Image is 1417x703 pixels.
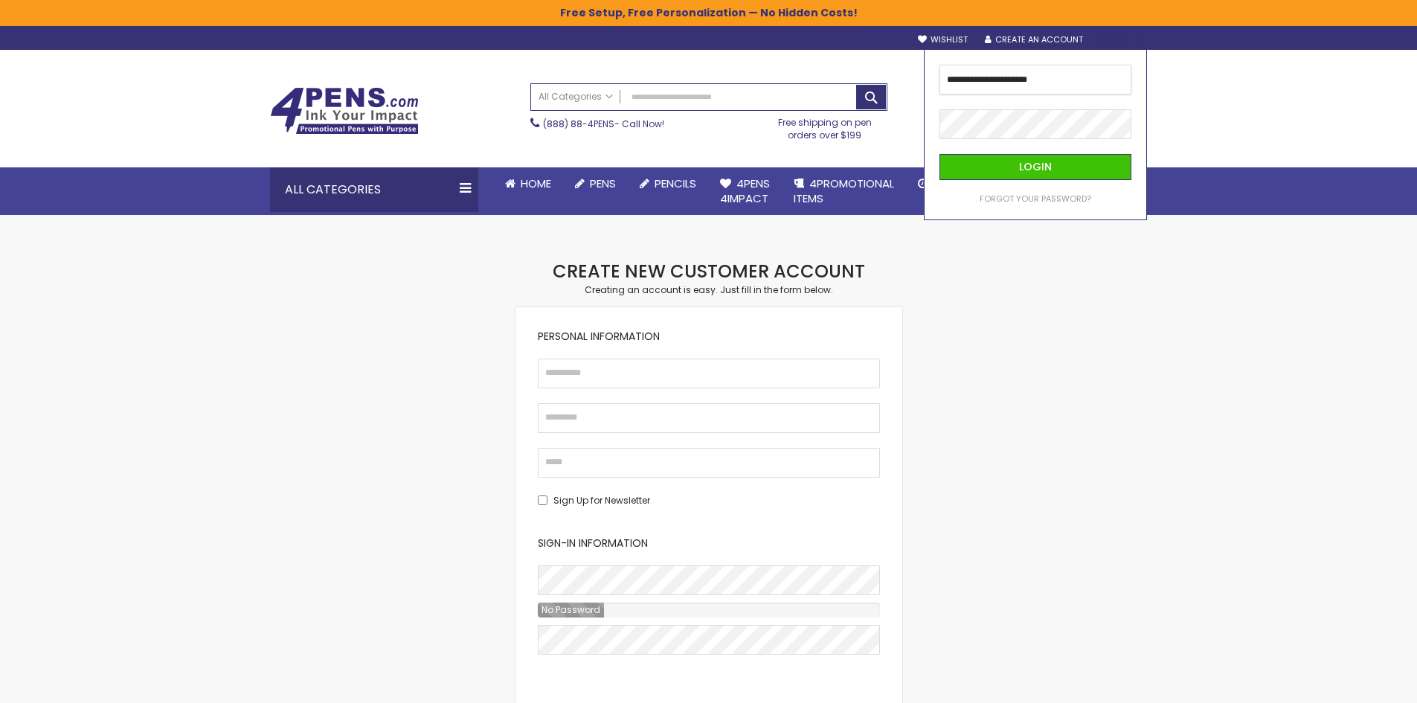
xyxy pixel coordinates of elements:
[1294,663,1417,703] iframe: Google Customer Reviews
[521,176,551,191] span: Home
[563,167,628,200] a: Pens
[543,118,664,130] span: - Call Now!
[708,167,782,216] a: 4Pens4impact
[539,91,613,103] span: All Categories
[985,34,1083,45] a: Create an Account
[538,329,660,344] span: Personal Information
[782,167,906,216] a: 4PROMOTIONALITEMS
[1098,35,1147,46] div: Sign In
[553,259,865,283] strong: Create New Customer Account
[270,167,478,212] div: All Categories
[655,176,696,191] span: Pencils
[553,494,650,507] span: Sign Up for Newsletter
[538,603,604,617] div: Password Strength:
[628,167,708,200] a: Pencils
[939,154,1131,180] button: Login
[543,118,614,130] a: (888) 88-4PENS
[515,284,902,296] div: Creating an account is easy. Just fill in the form below.
[1019,159,1052,174] span: Login
[538,603,604,616] span: No Password
[538,536,648,550] span: Sign-in Information
[531,84,620,109] a: All Categories
[720,176,770,206] span: 4Pens 4impact
[590,176,616,191] span: Pens
[794,176,894,206] span: 4PROMOTIONAL ITEMS
[906,167,973,200] a: Rush
[918,34,968,45] a: Wishlist
[270,87,419,135] img: 4Pens Custom Pens and Promotional Products
[762,111,887,141] div: Free shipping on pen orders over $199
[493,167,563,200] a: Home
[980,193,1091,205] a: Forgot Your Password?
